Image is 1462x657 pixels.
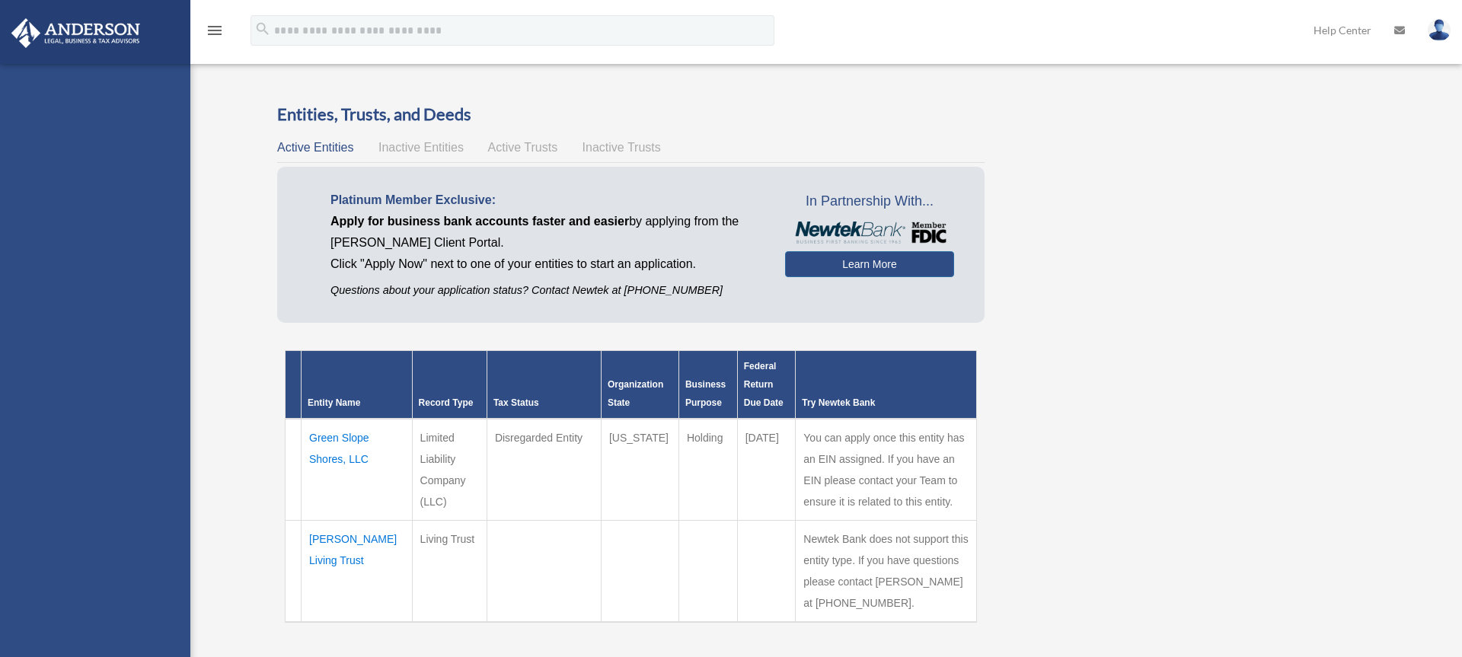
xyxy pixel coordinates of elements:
td: Green Slope Shores, LLC [302,419,413,521]
a: menu [206,27,224,40]
div: Try Newtek Bank [802,394,969,412]
i: menu [206,21,224,40]
th: Business Purpose [678,351,737,419]
span: Active Trusts [488,141,558,154]
td: Limited Liability Company (LLC) [412,419,487,521]
th: Federal Return Due Date [737,351,796,419]
span: Inactive Trusts [583,141,661,154]
h3: Entities, Trusts, and Deeds [277,103,985,126]
p: Questions about your application status? Contact Newtek at [PHONE_NUMBER] [330,281,762,300]
span: Active Entities [277,141,353,154]
i: search [254,21,271,37]
img: User Pic [1428,19,1451,41]
td: [PERSON_NAME] Living Trust [302,521,413,623]
a: Learn More [785,251,953,277]
span: Inactive Entities [378,141,464,154]
th: Tax Status [487,351,601,419]
td: [DATE] [737,419,796,521]
img: NewtekBankLogoSM.png [793,222,946,244]
span: In Partnership With... [785,190,953,214]
th: Record Type [412,351,487,419]
td: You can apply once this entity has an EIN assigned. If you have an EIN please contact your Team t... [796,419,976,521]
p: by applying from the [PERSON_NAME] Client Portal. [330,211,762,254]
td: [US_STATE] [601,419,678,521]
img: Anderson Advisors Platinum Portal [7,18,145,48]
span: Apply for business bank accounts faster and easier [330,215,629,228]
td: Holding [678,419,737,521]
p: Click "Apply Now" next to one of your entities to start an application. [330,254,762,275]
td: Living Trust [412,521,487,623]
th: Entity Name [302,351,413,419]
th: Organization State [601,351,678,419]
td: Disregarded Entity [487,419,601,521]
p: Platinum Member Exclusive: [330,190,762,211]
td: Newtek Bank does not support this entity type. If you have questions please contact [PERSON_NAME]... [796,521,976,623]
